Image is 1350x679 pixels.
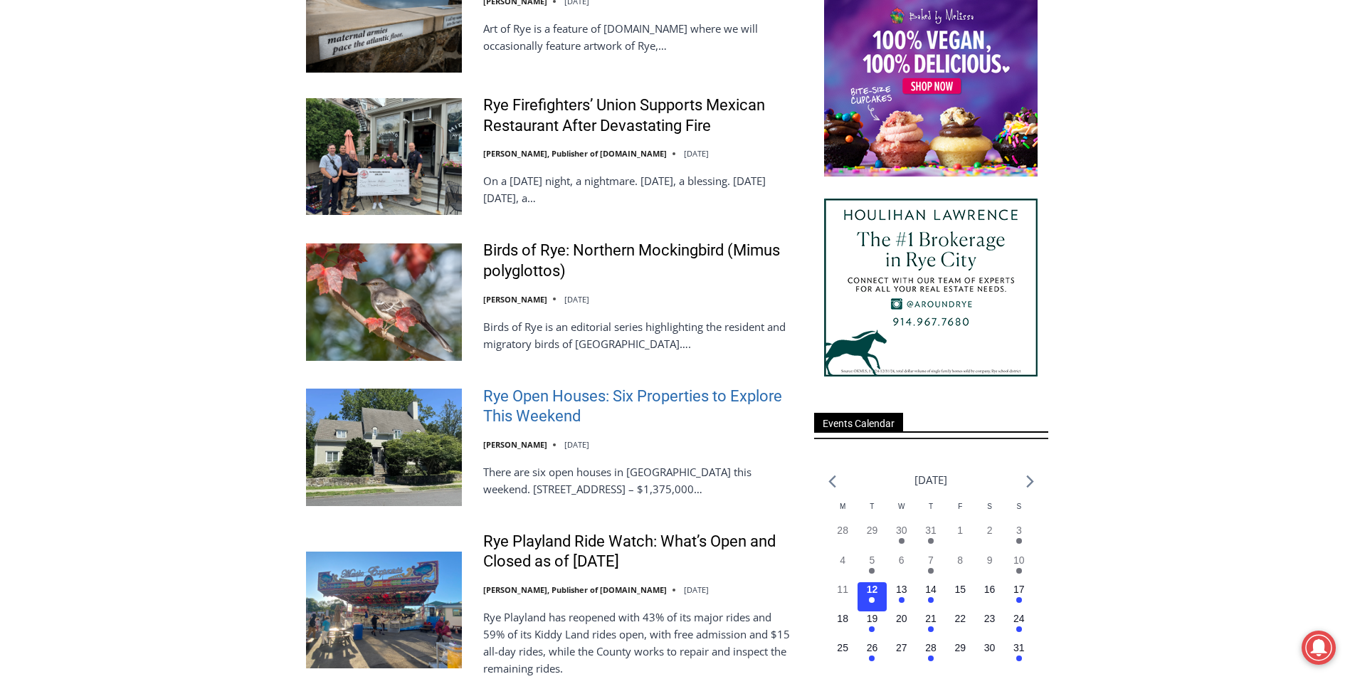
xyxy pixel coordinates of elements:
[899,597,905,603] em: Has events
[925,584,937,595] time: 14
[887,611,916,641] button: 20
[925,613,937,624] time: 21
[975,553,1004,582] button: 9
[684,584,709,595] time: [DATE]
[1016,525,1022,536] time: 3
[1004,582,1033,611] button: 17 Has events
[828,501,858,523] div: Monday
[837,584,848,595] time: 11
[869,568,875,574] em: Has events
[899,538,905,544] em: Has events
[928,597,934,603] em: Has events
[837,642,848,653] time: 25
[483,439,547,450] a: [PERSON_NAME]
[1013,613,1025,624] time: 24
[306,243,462,360] img: Birds of Rye: Northern Mockingbird (Mimus polyglottos)
[483,241,796,281] a: Birds of Rye: Northern Mockingbird (Mimus polyglottos)
[869,626,875,632] em: Has events
[1026,475,1034,488] a: Next month
[984,613,996,624] time: 23
[896,613,907,624] time: 20
[914,470,947,490] li: [DATE]
[1004,523,1033,552] button: 3 Has events
[828,475,836,488] a: Previous month
[954,584,966,595] time: 15
[483,20,796,54] p: Art of Rye is a feature of [DOMAIN_NAME] where we will occasionally feature artwork of Rye,…
[828,582,858,611] button: 11
[342,138,690,177] a: Intern @ [DOMAIN_NAME]
[1004,611,1033,641] button: 24 Has events
[916,641,945,670] button: 28 Has events
[887,582,916,611] button: 13 Has events
[359,1,673,138] div: "[PERSON_NAME] and I covered the [DATE] Parade, which was a really eye opening experience as I ha...
[483,609,796,677] p: Rye Playland has reopened with 43% of its major rides and 59% of its Kiddy Land rides open, with ...
[984,642,996,653] time: 30
[564,294,589,305] time: [DATE]
[828,553,858,582] button: 4
[1016,538,1022,544] em: Has events
[870,554,875,566] time: 5
[483,584,667,595] a: [PERSON_NAME], Publisher of [DOMAIN_NAME]
[887,523,916,552] button: 30 Has events
[1016,626,1022,632] em: Has events
[946,501,975,523] div: Friday
[870,502,874,510] span: T
[840,554,845,566] time: 4
[147,89,209,170] div: "the precise, almost orchestrated movements of cutting and assembling sushi and [PERSON_NAME] mak...
[928,554,934,566] time: 7
[824,199,1038,377] img: Houlihan Lawrence The #1 Brokerage in Rye City
[828,641,858,670] button: 25
[975,641,1004,670] button: 30
[483,386,796,427] a: Rye Open Houses: Six Properties to Explore This Weekend
[483,532,796,572] a: Rye Playland Ride Watch: What’s Open and Closed as of [DATE]
[1004,641,1033,670] button: 31 Has events
[925,642,937,653] time: 28
[1,143,143,177] a: Open Tues. - Sun. [PHONE_NUMBER]
[828,523,858,552] button: 28
[867,642,878,653] time: 26
[975,611,1004,641] button: 23
[867,613,878,624] time: 19
[840,502,845,510] span: M
[483,294,547,305] a: [PERSON_NAME]
[4,147,139,201] span: Open Tues. - Sun. [PHONE_NUMBER]
[887,501,916,523] div: Wednesday
[483,148,667,159] a: [PERSON_NAME], Publisher of [DOMAIN_NAME]
[896,525,907,536] time: 30
[858,641,887,670] button: 26 Has events
[896,584,907,595] time: 13
[483,463,796,498] p: There are six open houses in [GEOGRAPHIC_DATA] this weekend. [STREET_ADDRESS] – $1,375,000…
[858,611,887,641] button: 19 Has events
[916,501,945,523] div: Thursday
[887,641,916,670] button: 27
[929,502,933,510] span: T
[814,413,903,432] span: Events Calendar
[958,502,962,510] span: F
[1013,642,1025,653] time: 31
[1013,584,1025,595] time: 17
[837,613,848,624] time: 18
[975,523,1004,552] button: 2
[372,142,660,174] span: Intern @ [DOMAIN_NAME]
[684,148,709,159] time: [DATE]
[858,582,887,611] button: 12 Has events
[987,502,992,510] span: S
[928,568,934,574] em: Has events
[916,582,945,611] button: 14 Has events
[1016,656,1022,661] em: Has events
[344,1,430,65] img: s_800_809a2aa2-bb6e-4add-8b5e-749ad0704c34.jpeg
[1016,597,1022,603] em: Has events
[1004,553,1033,582] button: 10 Has events
[423,4,514,65] a: Book [PERSON_NAME]'s Good Humor for Your Event
[858,523,887,552] button: 29
[483,318,796,352] p: Birds of Rye is an editorial series highlighting the resident and migratory birds of [GEOGRAPHIC_...
[869,597,875,603] em: Has events
[987,525,993,536] time: 2
[916,523,945,552] button: 31 Has events
[1004,501,1033,523] div: Sunday
[858,553,887,582] button: 5 Has events
[828,611,858,641] button: 18
[858,501,887,523] div: Tuesday
[925,525,937,536] time: 31
[928,656,934,661] em: Has events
